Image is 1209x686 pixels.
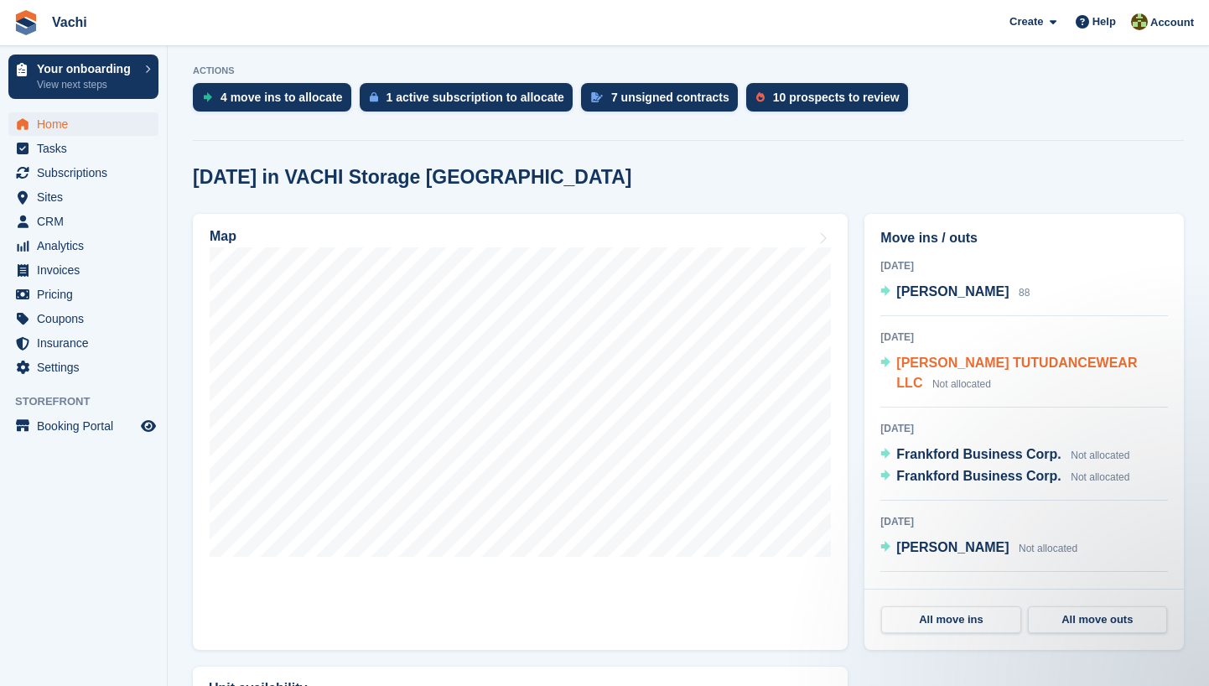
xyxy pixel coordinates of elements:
[880,353,1168,395] a: [PERSON_NAME] TUTUDANCEWEAR LLC Not allocated
[880,585,1168,600] div: [DATE]
[193,65,1184,76] p: ACTIONS
[37,307,138,330] span: Coupons
[1071,471,1129,483] span: Not allocated
[37,234,138,257] span: Analytics
[896,447,1061,461] span: Frankford Business Corp.
[611,91,729,104] div: 7 unsigned contracts
[37,210,138,233] span: CRM
[591,92,603,102] img: contract_signature_icon-13c848040528278c33f63329250d36e43548de30e8caae1d1a13099fd9432cc5.svg
[881,606,1020,633] a: All move ins
[756,92,765,102] img: prospect-51fa495bee0391a8d652442698ab0144808aea92771e9ea1ae160a38d050c398.svg
[370,91,378,102] img: active_subscription_to_allocate_icon-d502201f5373d7db506a760aba3b589e785aa758c864c3986d89f69b8ff3...
[8,137,158,160] a: menu
[210,229,236,244] h2: Map
[1071,450,1129,461] span: Not allocated
[37,414,138,438] span: Booking Portal
[8,112,158,136] a: menu
[221,91,343,104] div: 4 move ins to allocate
[880,330,1168,345] div: [DATE]
[896,469,1061,483] span: Frankford Business Corp.
[37,331,138,355] span: Insurance
[387,91,564,104] div: 1 active subscription to allocate
[37,63,137,75] p: Your onboarding
[15,393,167,410] span: Storefront
[37,137,138,160] span: Tasks
[360,83,581,120] a: 1 active subscription to allocate
[37,258,138,282] span: Invoices
[880,466,1129,488] a: Frankford Business Corp. Not allocated
[8,307,158,330] a: menu
[8,185,158,209] a: menu
[773,91,900,104] div: 10 prospects to review
[37,161,138,184] span: Subscriptions
[193,214,848,650] a: Map
[896,540,1009,554] span: [PERSON_NAME]
[880,258,1168,273] div: [DATE]
[880,444,1129,466] a: Frankford Business Corp. Not allocated
[746,83,916,120] a: 10 prospects to review
[1019,543,1077,554] span: Not allocated
[880,514,1168,529] div: [DATE]
[1028,606,1167,633] a: All move outs
[8,331,158,355] a: menu
[193,83,360,120] a: 4 move ins to allocate
[1019,287,1030,299] span: 88
[8,55,158,99] a: Your onboarding View next steps
[37,356,138,379] span: Settings
[896,356,1137,390] span: [PERSON_NAME] TUTUDANCEWEAR LLC
[880,282,1030,304] a: [PERSON_NAME] 88
[1092,13,1116,30] span: Help
[37,283,138,306] span: Pricing
[8,210,158,233] a: menu
[1009,13,1043,30] span: Create
[8,356,158,379] a: menu
[13,10,39,35] img: stora-icon-8386f47178a22dfd0bd8f6a31ec36ba5ce8667c1dd55bd0f319d3a0aa187defe.svg
[138,416,158,436] a: Preview store
[8,414,158,438] a: menu
[37,77,137,92] p: View next steps
[203,92,212,102] img: move_ins_to_allocate_icon-fdf77a2bb77ea45bf5b3d319d69a93e2d87916cf1d5bf7949dd705db3b84f3ca.svg
[581,83,746,120] a: 7 unsigned contracts
[45,8,94,36] a: Vachi
[1131,13,1148,30] img: Anete Gre
[880,538,1077,559] a: [PERSON_NAME] Not allocated
[8,161,158,184] a: menu
[193,166,631,189] h2: [DATE] in VACHI Storage [GEOGRAPHIC_DATA]
[1150,14,1194,31] span: Account
[896,284,1009,299] span: [PERSON_NAME]
[8,283,158,306] a: menu
[37,185,138,209] span: Sites
[880,421,1168,436] div: [DATE]
[880,228,1168,248] h2: Move ins / outs
[8,234,158,257] a: menu
[932,378,991,390] span: Not allocated
[8,258,158,282] a: menu
[37,112,138,136] span: Home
